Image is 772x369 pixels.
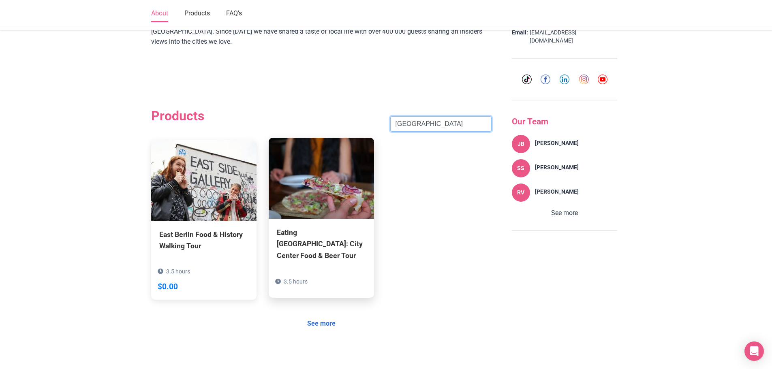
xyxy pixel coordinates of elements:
[184,5,210,22] a: Products
[277,227,366,261] div: Eating [GEOGRAPHIC_DATA]: City Center Food & Beer Tour
[535,164,579,171] h4: [PERSON_NAME]
[522,75,532,84] img: tiktok-round-01-ca200c7ba8d03f2cade56905edf8567d.svg
[512,135,530,153] div: JB
[269,138,374,219] img: Eating Berlin: City Center Food & Beer Tour
[541,75,550,84] img: facebook-round-01-50ddc191f871d4ecdbe8252d2011563a.svg
[159,229,248,252] div: East Berlin Food & History Walking Tour
[579,75,589,84] img: instagram-round-01-d873700d03cfe9216e9fb2676c2aa726.svg
[158,281,178,293] div: $0.00
[226,5,242,22] a: FAQ's
[598,75,607,84] img: youtube-round-01-0acef599b0341403c37127b094ecd7da.svg
[269,138,374,297] a: Eating [GEOGRAPHIC_DATA]: City Center Food & Beer Tour 3.5 hours
[535,140,579,147] h4: [PERSON_NAME]
[151,140,257,221] img: East Berlin Food & History Walking Tour
[512,183,530,202] div: RV
[390,116,492,132] input: Search product name, city, or interal id
[151,140,257,288] a: East Berlin Food & History Walking Tour 3.5 hours $0.00
[284,278,308,285] span: 3.5 hours
[560,75,569,84] img: linkedin-round-01-4bc9326eb20f8e88ec4be7e8773b84b7.svg
[744,341,764,361] div: Open Intercom Messenger
[166,268,190,275] span: 3.5 hours
[512,159,530,177] div: SS
[512,29,528,37] strong: Email:
[151,108,204,124] h2: Products
[535,188,579,195] h4: [PERSON_NAME]
[512,208,617,218] button: See more
[151,5,168,22] a: About
[302,316,341,331] a: See more
[530,29,617,45] a: [EMAIL_ADDRESS][DOMAIN_NAME]
[512,117,617,127] h3: Our Team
